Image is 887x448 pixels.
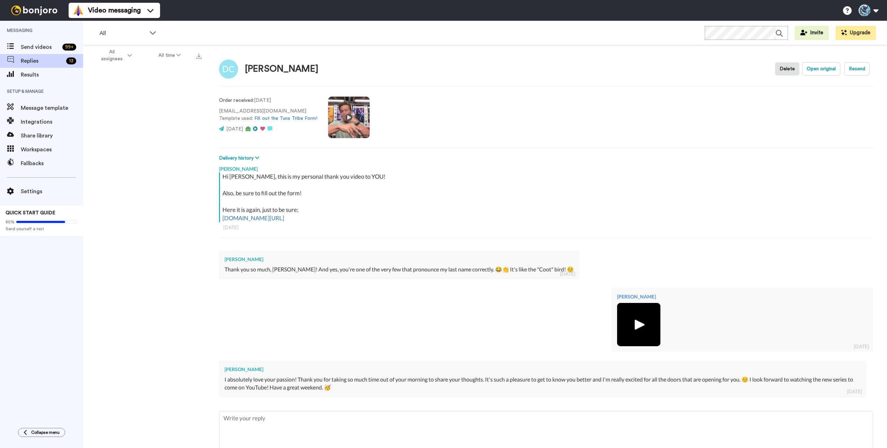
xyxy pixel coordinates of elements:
button: Invite [795,26,829,40]
span: Settings [21,187,83,196]
img: a8ec085a-b4b2-4e64-b12a-1ccf66ff7ddf-thumb.jpg [617,303,660,346]
div: 13 [66,57,76,64]
img: Image of Danie Coote [219,60,238,79]
span: Fallbacks [21,159,83,168]
img: vm-color.svg [73,5,84,16]
button: All assignees [85,46,145,65]
span: All [99,29,146,37]
span: All assignees [98,48,126,62]
a: Fill out the Tuna Tribe Form! [254,116,317,121]
span: Send videos [21,43,60,51]
button: Open original [802,62,840,75]
span: Video messaging [88,6,141,15]
div: [PERSON_NAME] [245,64,318,74]
span: Message template [21,104,83,112]
div: [PERSON_NAME] [225,366,861,373]
div: [DATE] [854,343,869,350]
div: Thank you so much, [PERSON_NAME]! And yes, you're one of the very few that pronounce my last name... [225,266,574,274]
span: 80% [6,219,15,225]
img: export.svg [196,53,202,59]
span: QUICK START GUIDE [6,210,55,215]
div: [DATE] [847,388,862,395]
img: ic_play_thick.png [629,315,648,334]
span: Send yourself a test [6,226,78,232]
span: Collapse menu [31,430,60,435]
span: Share library [21,132,83,140]
div: Hi [PERSON_NAME], this is my personal thank you video to YOU! Also, be sure to fill out the form!... [222,172,871,222]
span: Replies [21,57,63,65]
img: bj-logo-header-white.svg [8,6,60,15]
p: : [DATE] [219,97,318,104]
span: Workspaces [21,145,83,154]
button: Collapse menu [18,428,65,437]
button: Delete [775,62,799,75]
button: Resend [844,62,870,75]
button: All time [145,49,194,62]
div: [PERSON_NAME] [617,293,868,300]
a: [DOMAIN_NAME][URL] [222,214,284,222]
div: [PERSON_NAME] [219,162,873,172]
button: Delivery history [219,154,261,162]
span: [DATE] [226,127,243,132]
div: [DATE] [560,270,575,277]
strong: Order received [219,98,253,103]
div: 99 + [62,44,76,51]
div: [PERSON_NAME] [225,256,574,263]
div: I absolutely love your passion! Thank you for taking so much time out of your morning to share yo... [225,376,861,392]
div: [DATE] [223,224,869,231]
p: [EMAIL_ADDRESS][DOMAIN_NAME] Template used: [219,108,318,122]
span: Integrations [21,118,83,126]
button: Upgrade [836,26,876,40]
span: Results [21,71,83,79]
button: Export all results that match these filters now. [194,50,204,61]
